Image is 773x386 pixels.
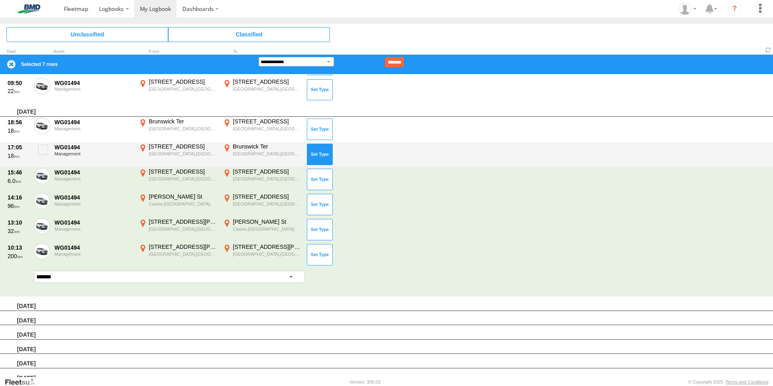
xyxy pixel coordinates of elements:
[8,219,30,226] div: 13:10
[55,244,133,251] div: WG01494
[55,176,133,181] div: Management
[149,218,217,225] div: [STREET_ADDRESS][PERSON_NAME]
[55,79,133,87] div: WG01494
[8,169,30,176] div: 15:46
[8,4,50,13] img: bmd-logo.svg
[149,126,217,131] div: [GEOGRAPHIC_DATA],[GEOGRAPHIC_DATA]
[6,50,31,54] div: Click to Sort
[55,227,133,231] div: Management
[55,87,133,91] div: Management
[233,176,301,182] div: [GEOGRAPHIC_DATA],[GEOGRAPHIC_DATA]
[149,243,217,250] div: [STREET_ADDRESS][PERSON_NAME]
[307,144,333,165] button: Click to Set
[726,380,769,384] a: Terms and Conditions
[137,50,218,54] div: From
[350,380,380,384] div: Version: 305.03
[233,243,301,250] div: [STREET_ADDRESS][PERSON_NAME]
[307,219,333,240] button: Click to Set
[233,218,301,225] div: [PERSON_NAME] St
[55,144,133,151] div: WG01494
[4,378,42,386] a: Visit our Website
[688,380,769,384] div: © Copyright 2025 -
[149,226,217,232] div: [GEOGRAPHIC_DATA],[GEOGRAPHIC_DATA]
[222,143,302,166] label: Click to View Event Location
[137,168,218,191] label: Click to View Event Location
[8,127,30,134] div: 18
[149,151,217,157] div: [GEOGRAPHIC_DATA],[GEOGRAPHIC_DATA]
[55,119,133,126] div: WG01494
[8,227,30,235] div: 32
[233,201,301,207] div: [GEOGRAPHIC_DATA],[GEOGRAPHIC_DATA]
[233,78,301,85] div: [STREET_ADDRESS]
[8,194,30,201] div: 14:16
[55,169,133,176] div: WG01494
[8,177,30,185] div: 6.0
[222,243,302,267] label: Click to View Event Location
[137,143,218,166] label: Click to View Event Location
[137,218,218,242] label: Click to View Event Location
[137,118,218,141] label: Click to View Event Location
[728,2,741,15] i: ?
[8,152,30,159] div: 18
[233,251,301,257] div: [GEOGRAPHIC_DATA],[GEOGRAPHIC_DATA]
[307,244,333,265] button: Click to Set
[8,87,30,95] div: 22
[149,251,217,257] div: [GEOGRAPHIC_DATA],[GEOGRAPHIC_DATA]
[233,126,301,131] div: [GEOGRAPHIC_DATA],[GEOGRAPHIC_DATA]
[55,201,133,206] div: Management
[233,226,301,232] div: Casino,[GEOGRAPHIC_DATA]
[676,3,699,15] div: Tahla Moses
[6,59,16,69] label: Clear Selection
[6,27,168,42] span: Click to view Unclassified Trips
[8,119,30,126] div: 18:56
[55,194,133,201] div: WG01494
[222,50,302,54] div: To
[55,151,133,156] div: Management
[149,201,217,207] div: Casino,[GEOGRAPHIC_DATA]
[55,126,133,131] div: Management
[222,218,302,242] label: Click to View Event Location
[233,193,301,200] div: [STREET_ADDRESS]
[149,176,217,182] div: [GEOGRAPHIC_DATA],[GEOGRAPHIC_DATA]
[149,193,217,200] div: [PERSON_NAME] St
[233,168,301,175] div: [STREET_ADDRESS]
[8,79,30,87] div: 09:50
[307,169,333,190] button: Click to Set
[137,78,218,102] label: Click to View Event Location
[222,118,302,141] label: Click to View Event Location
[149,143,217,150] div: [STREET_ADDRESS]
[8,244,30,251] div: 10:13
[149,168,217,175] div: [STREET_ADDRESS]
[149,78,217,85] div: [STREET_ADDRESS]
[222,193,302,216] label: Click to View Event Location
[233,143,301,150] div: Brunswick Ter
[222,78,302,102] label: Click to View Event Location
[55,219,133,226] div: WG01494
[233,118,301,125] div: [STREET_ADDRESS]
[8,202,30,210] div: 96
[763,46,773,54] span: Refresh
[137,193,218,216] label: Click to View Event Location
[149,86,217,92] div: [GEOGRAPHIC_DATA],[GEOGRAPHIC_DATA]
[149,118,217,125] div: Brunswick Ter
[8,144,30,151] div: 17:05
[307,194,333,215] button: Click to Set
[137,243,218,267] label: Click to View Event Location
[307,119,333,140] button: Click to Set
[307,79,333,100] button: Click to Set
[222,168,302,191] label: Click to View Event Location
[55,252,133,257] div: Management
[168,27,330,42] span: Click to view Classified Trips
[233,86,301,92] div: [GEOGRAPHIC_DATA],[GEOGRAPHIC_DATA]
[8,252,30,260] div: 200
[233,151,301,157] div: [GEOGRAPHIC_DATA],[GEOGRAPHIC_DATA]
[53,50,134,54] div: Asset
